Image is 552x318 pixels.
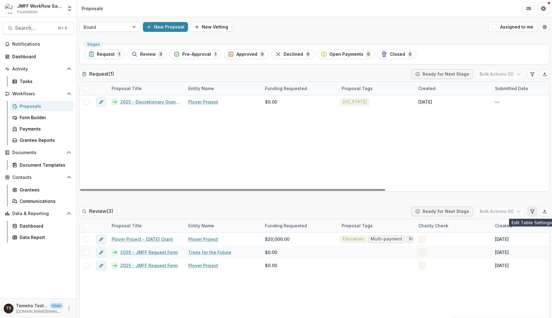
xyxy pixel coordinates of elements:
div: Created [415,82,491,95]
div: JMFF Workflow Sandbox [17,3,63,9]
button: Assigned to me [488,22,537,32]
button: Open Workflows [2,89,74,99]
button: Request1 [84,49,125,59]
div: Funding Requested [261,219,338,232]
button: edit [96,97,106,107]
div: Proposal Title [108,219,185,232]
a: Grantees [10,185,74,195]
span: 0 [305,51,310,58]
button: Pre-Approval1 [170,49,221,59]
div: Charity Check [415,219,491,232]
div: ⌘ + K [56,25,69,32]
div: Proposals [82,5,103,12]
button: Export table data [540,206,550,216]
a: 2025 - JMFF Request Form [120,249,178,256]
a: Communications [10,196,74,206]
div: [DATE] [495,249,509,256]
div: Funding Requested [261,222,311,229]
div: Proposal Tags [338,82,415,95]
div: Form Builder [20,114,69,121]
button: Partners [523,2,535,15]
div: Communications [20,198,69,204]
div: Proposal Title [108,82,185,95]
a: Grantee Reports [10,135,74,145]
div: Created [415,85,439,92]
button: Open Data & Reporting [2,209,74,218]
button: Export table data [540,69,550,79]
span: Workflows [12,91,64,97]
button: Notifications [2,39,74,49]
span: $20,000.00 [265,236,289,242]
a: Plover Project [188,262,218,269]
div: Proposal Title [108,85,145,92]
div: [DATE] [495,262,509,269]
span: Stages [87,42,100,47]
h2: Request ( 1 ) [79,70,117,78]
a: Tasks [10,76,74,86]
div: Document Templates [20,162,69,168]
div: Proposals [20,103,69,109]
button: Open Payments0 [317,49,375,59]
button: Open Activity [2,64,74,74]
div: Proposal Tags [338,219,415,232]
div: Proposal Tags [338,222,376,229]
a: Dashboard [2,51,74,62]
span: 1 [213,51,217,58]
button: Ready for Next Stage [411,206,473,216]
a: Plover Project - [DATE] Grant [112,236,173,242]
div: Dashboard [20,223,69,229]
span: Review [140,52,156,57]
div: Funding Requested [261,82,338,95]
div: [DATE] [418,99,432,105]
span: $0.00 [265,99,277,105]
p: Temelio Test - [PERSON_NAME] [16,302,48,309]
button: Edit table settings [527,69,537,79]
div: [DATE] [495,236,509,242]
span: Contacts [12,175,64,180]
a: Plover Project [188,236,218,242]
a: Payments [10,124,74,134]
div: Entity Name [185,85,218,92]
div: Entity Name [185,222,218,229]
a: Form Builder [10,112,74,123]
span: Pre-Approval [182,52,211,57]
button: Search... [2,22,74,34]
h2: Review ( 3 ) [79,207,116,216]
div: Entity Name [185,82,261,95]
button: edit [96,248,106,257]
button: Edit table settings [527,206,537,216]
button: Open entity switcher [65,2,74,15]
span: Search... [15,25,54,31]
button: Open table manager [540,22,550,32]
a: 2025 - Discretionary Grant Form [120,99,181,105]
button: edit [96,234,106,244]
button: More [65,305,73,312]
span: Notifications [12,42,71,47]
div: Grantee Reports [20,137,69,143]
div: Created [491,222,516,229]
span: Foundation [17,9,37,15]
div: Temelio Test - Simran [6,306,11,310]
a: Proposals [10,101,74,111]
div: Grantees [20,187,69,193]
a: Data Report [10,232,74,242]
div: Submitted Date [491,85,532,92]
span: Closed [390,52,405,57]
span: Documents [12,150,64,155]
div: Entity Name [185,219,261,232]
div: Payments [20,126,69,132]
button: Get Help [537,2,550,15]
button: Ready for Next Stage [411,69,473,79]
nav: breadcrumb [79,4,105,13]
a: Plover Project [188,99,218,105]
span: Open Payments [329,52,363,57]
button: New Proposal [143,22,188,32]
button: Declined0 [271,49,314,59]
div: Proposal Title [108,222,145,229]
span: 0 [366,51,371,58]
div: Data Report [20,234,69,240]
